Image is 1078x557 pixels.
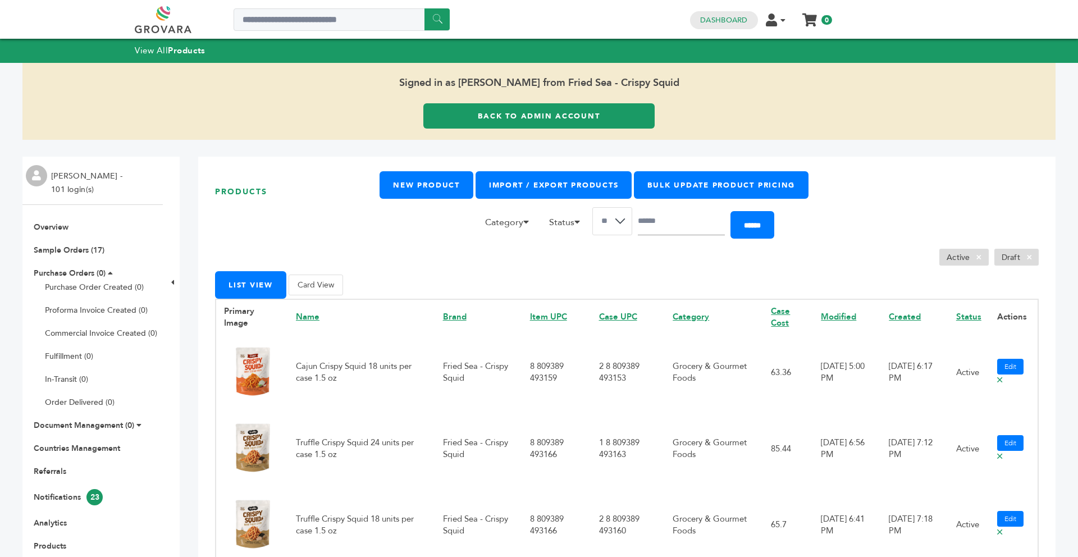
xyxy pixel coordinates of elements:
img: No Image [224,343,280,399]
a: Notifications23 [34,492,103,503]
a: Commercial Invoice Created (0) [45,328,157,339]
td: Fried Sea - Crispy Squid [435,410,522,487]
a: Import / Export Products [476,171,632,199]
span: 23 [86,489,103,505]
td: Fried Sea - Crispy Squid [435,334,522,410]
a: Products [34,541,66,551]
a: Edit [997,435,1024,451]
img: No Image [224,495,280,551]
span: × [1020,250,1039,264]
img: No Image [224,419,280,475]
a: My Cart [803,10,816,22]
h1: Products [215,171,380,212]
td: Cajun Crispy Squid 18 units per case 1.5 oz [288,334,435,410]
td: [DATE] 7:12 PM [881,410,948,487]
a: Modified [821,311,856,322]
th: Actions [989,299,1038,335]
a: Fulfillment (0) [45,351,93,362]
input: Search [638,207,725,235]
td: 1 8 809389 493163 [591,410,665,487]
td: 85.44 [763,410,813,487]
a: Analytics [34,518,67,528]
td: Active [948,410,989,487]
button: List View [215,271,286,299]
a: Proforma Invoice Created (0) [45,305,148,316]
td: Grocery & Gourmet Foods [665,410,763,487]
a: Purchase Orders (0) [34,268,106,278]
a: Name [296,311,319,322]
span: × [970,250,988,264]
a: Overview [34,222,68,232]
a: Brand [443,311,467,322]
a: In-Transit (0) [45,374,88,385]
li: Category [479,216,541,235]
a: Order Delivered (0) [45,397,115,408]
span: 0 [821,15,832,25]
a: Case UPC [599,311,637,322]
strong: Products [168,45,205,56]
td: 8 809389 493166 [522,410,591,487]
td: [DATE] 6:56 PM [813,410,881,487]
a: View AllProducts [135,45,205,56]
a: Edit [997,359,1024,375]
td: Active [948,334,989,410]
a: Category [673,311,709,322]
li: [PERSON_NAME] - 101 login(s) [51,170,125,197]
a: Case Cost [771,305,790,328]
button: Card View [289,275,343,295]
a: Dashboard [700,15,747,25]
li: Draft [994,249,1039,266]
td: Truffle Crispy Squid 24 units per case 1.5 oz [288,410,435,487]
a: Status [956,311,981,322]
img: profile.png [26,165,47,186]
a: Bulk Update Product Pricing [634,171,808,199]
td: [DATE] 6:17 PM [881,334,948,410]
td: Grocery & Gourmet Foods [665,334,763,410]
a: Purchase Order Created (0) [45,282,144,293]
li: Active [939,249,989,266]
td: 2 8 809389 493153 [591,334,665,410]
a: Referrals [34,466,66,477]
input: Search a product or brand... [234,8,450,31]
a: Document Management (0) [34,420,134,431]
li: Status [543,216,592,235]
a: Back to Admin Account [423,103,655,129]
a: Item UPC [530,311,567,322]
td: 8 809389 493159 [522,334,591,410]
a: New Product [380,171,473,199]
td: [DATE] 5:00 PM [813,334,881,410]
a: Sample Orders (17) [34,245,104,255]
td: 63.36 [763,334,813,410]
a: Countries Management [34,443,120,454]
th: Primary Image [216,299,288,335]
span: Signed in as [PERSON_NAME] from Fried Sea - Crispy Squid [22,63,1056,103]
a: Edit [997,511,1024,527]
a: Created [889,311,921,322]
